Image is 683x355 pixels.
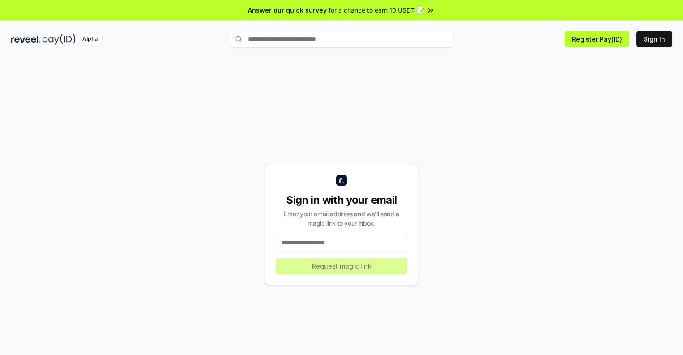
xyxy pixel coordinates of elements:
img: logo_small [336,175,347,186]
div: Sign in with your email [276,193,407,207]
span: Answer our quick survey [248,5,327,15]
button: Register Pay(ID) [565,31,629,47]
div: Alpha [77,34,102,45]
span: for a chance to earn 10 USDT 📝 [329,5,424,15]
img: reveel_dark [11,34,41,45]
button: Sign In [636,31,672,47]
div: Enter your email address and we’ll send a magic link to your inbox. [276,209,407,228]
img: pay_id [43,34,76,45]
